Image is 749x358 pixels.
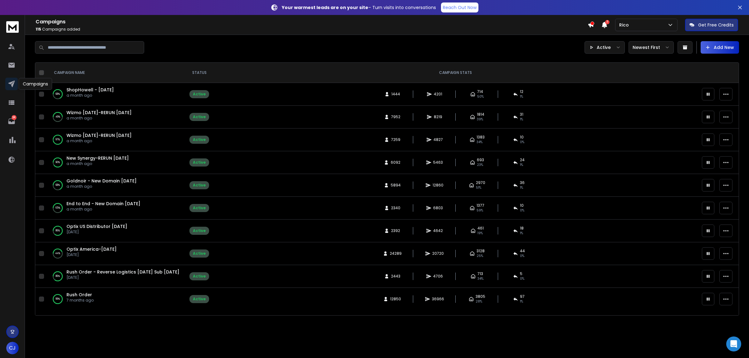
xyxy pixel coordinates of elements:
[193,92,206,97] div: Active
[56,159,60,166] p: 90 %
[5,115,18,128] a: 24
[605,20,609,24] span: 7
[282,4,436,11] p: – Turn visits into conversations
[47,197,186,220] td: 65%End to End - New Domain [DATE]a month ago
[597,44,611,51] p: Active
[66,93,114,98] p: a month ago
[390,297,401,302] span: 12850
[66,292,92,298] a: Rush Order
[477,112,484,117] span: 1814
[433,160,443,165] span: 5463
[520,249,525,254] span: 44
[193,206,206,210] div: Active
[66,201,140,207] span: End to End - New Domain [DATE]
[434,114,442,119] span: 8219
[66,269,179,275] span: Rush Order - Reverse Logistics [DATE] Sub [DATE]
[433,274,443,279] span: 4706
[193,251,206,256] div: Active
[391,183,401,188] span: 5894
[47,151,186,174] td: 90%New Synergy-RERUN [DATE]a month ago
[520,162,523,167] span: 1 %
[36,18,588,26] h1: Campaigns
[701,41,739,54] button: Add New
[390,251,402,256] span: 24289
[520,208,524,213] span: 0 %
[477,203,484,208] span: 1377
[47,174,186,197] td: 68%Goldnoir - New Domain [DATE]a month ago
[66,223,127,230] span: Optix US Distributor [DATE]
[391,114,400,119] span: 7952
[47,265,186,288] td: 86%Rush Order - Reverse Logistics [DATE] Sub [DATE][DATE]
[66,155,129,161] a: New Synergy-RERUN [DATE]
[520,299,523,304] span: 1 %
[6,342,19,354] button: CJ
[66,184,137,189] p: a month ago
[520,276,524,281] span: 0 %
[391,92,400,97] span: 1444
[66,252,117,257] p: [DATE]
[56,296,60,302] p: 99 %
[66,87,114,93] a: ShopHowell - [DATE]
[520,271,522,276] span: 5
[477,231,483,236] span: 19 %
[619,22,631,28] p: Rico
[432,297,444,302] span: 36966
[441,2,478,12] a: Reach Out Now
[213,63,698,83] th: CAMPAIGN STATS
[6,21,19,33] img: logo
[391,206,400,210] span: 2340
[629,41,674,54] button: Newest First
[520,117,523,122] span: 1 %
[477,208,483,213] span: 59 %
[193,114,206,119] div: Active
[193,183,206,188] div: Active
[477,276,483,281] span: 34 %
[433,228,443,233] span: 4642
[477,140,482,145] span: 34 %
[477,117,483,122] span: 39 %
[477,162,483,167] span: 23 %
[66,161,129,166] p: a month ago
[66,116,132,121] p: a month ago
[520,94,523,99] span: 1 %
[434,92,442,97] span: 4201
[477,94,484,99] span: 50 %
[66,207,140,212] p: a month ago
[66,109,132,116] a: Wizmo [DATE]-RERUN [DATE]
[476,294,485,299] span: 3805
[520,294,525,299] span: 97
[193,297,206,302] div: Active
[56,205,60,211] p: 65 %
[433,206,443,210] span: 6803
[476,185,481,190] span: 51 %
[66,246,117,252] span: Optix America-[DATE]
[47,83,186,106] td: 68%ShopHowell - [DATE]a month ago
[520,112,523,117] span: 31
[391,160,400,165] span: 6092
[193,160,206,165] div: Active
[186,63,213,83] th: STATUS
[477,254,483,259] span: 25 %
[66,178,137,184] a: Goldnoir - New Domain [DATE]
[36,27,41,32] span: 115
[520,180,525,185] span: 36
[433,183,443,188] span: 12860
[66,275,179,280] p: [DATE]
[443,4,477,11] p: Reach Out Now
[55,250,60,257] p: 44 %
[193,228,206,233] div: Active
[66,132,132,138] span: Wizmo [DATE]-RERUN [DATE]
[36,27,588,32] p: Campaigns added
[520,185,523,190] span: 1 %
[477,249,485,254] span: 3128
[477,89,483,94] span: 714
[56,273,60,279] p: 86 %
[193,137,206,142] div: Active
[47,242,186,265] td: 44%Optix America-[DATE][DATE]
[47,128,186,151] td: 97%Wizmo [DATE]-RERUN [DATE]a month ago
[477,157,484,162] span: 693
[391,274,400,279] span: 2443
